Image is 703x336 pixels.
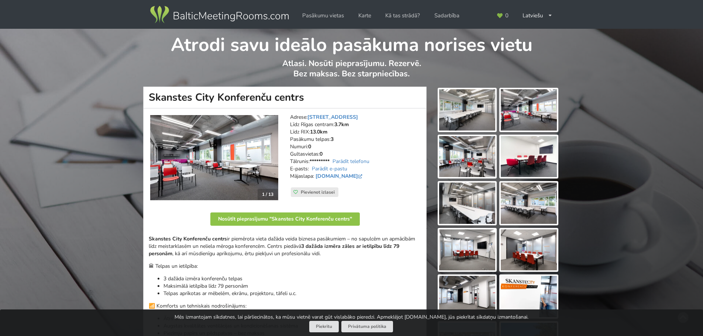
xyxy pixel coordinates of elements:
img: Skanstes City Konferenču centrs | Rīga | Pasākumu vieta - galerijas bilde [439,276,495,317]
h1: Atrodi savu ideālo pasākuma norises vietu [144,29,559,57]
p: ir piemērota vieta dažāda veida biznesa pasākumiem – no sapulcēm un apmācībām līdz meistarklasēm ... [149,235,421,257]
p: 📶 Komforts un tehniskais nodrošinājums: [149,302,421,310]
a: Konferenču centrs | Rīga | Skanstes City Konferenču centrs 1 / 13 [150,115,278,201]
img: Skanstes City Konferenču centrs | Rīga | Pasākumu vieta - galerijas bilde [501,89,557,131]
img: Skanstes City Konferenču centrs | Rīga | Pasākumu vieta - galerijas bilde [439,136,495,177]
img: Skanstes City Konferenču centrs | Rīga | Pasākumu vieta - galerijas bilde [501,136,557,177]
strong: 3 dažāda izmēra zāles ar ietilpību līdz 79 personām [149,243,399,257]
a: Privātuma politika [341,321,393,332]
p: 3 dažāda izmēra konferenču telpas [163,275,421,283]
strong: 3.7km [334,121,349,128]
p: Atlasi. Nosūti pieprasījumu. Rezervē. Bez maksas. Bez starpniecības. [144,58,559,87]
strong: Skanstes City Konferenču centrs [149,235,227,242]
img: Skanstes City Konferenču centrs | Rīga | Pasākumu vieta - galerijas bilde [501,183,557,224]
div: Latviešu [517,8,558,23]
a: Karte [353,8,376,23]
img: Skanstes City Konferenču centrs | Rīga | Pasākumu vieta - galerijas bilde [439,89,495,131]
img: Baltic Meeting Rooms [149,4,290,25]
strong: 3 [331,136,334,143]
strong: 13.0km [310,128,327,135]
span: 0 [505,13,509,18]
h1: Skanstes City Konferenču centrs [143,87,427,108]
p: 🏛 Telpas un ietilpība: [149,263,421,270]
strong: 0 [320,150,323,157]
img: Konferenču centrs | Rīga | Skanstes City Konferenču centrs [150,115,278,201]
div: 1 / 13 [258,189,278,200]
a: Kā tas strādā? [380,8,425,23]
button: Nosūtīt pieprasījumu "Skanstes City Konferenču centrs" [210,212,360,226]
a: [STREET_ADDRESS] [307,114,358,121]
a: Parādīt e-pastu [312,165,347,172]
img: Skanstes City Konferenču centrs | Rīga | Pasākumu vieta - galerijas bilde [439,229,495,271]
a: Sadarbība [429,8,465,23]
address: Adrese: Līdz Rīgas centram: Līdz RIX: Pasākumu telpas: Numuri: Gultasvietas: Tālrunis: E-pasts: M... [290,114,421,187]
img: Skanstes City Konferenču centrs | Rīga | Pasākumu vieta - galerijas bilde [501,276,557,317]
button: Piekrītu [309,321,339,332]
a: [DOMAIN_NAME] [316,173,364,180]
p: Telpas aprīkotas ar mēbelēm, ekrānu, projektoru, tāfeli u.c. [163,290,421,297]
img: Skanstes City Konferenču centrs | Rīga | Pasākumu vieta - galerijas bilde [501,229,557,271]
a: Pasākumu vietas [297,8,349,23]
p: Maksimālā ietilpība līdz 79 personām [163,283,421,290]
a: Parādīt telefonu [332,158,369,165]
strong: 0 [308,143,311,150]
img: Skanstes City Konferenču centrs | Rīga | Pasākumu vieta - galerijas bilde [439,183,495,224]
span: Pievienot izlasei [301,189,335,195]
